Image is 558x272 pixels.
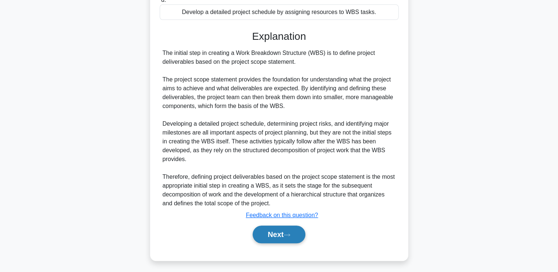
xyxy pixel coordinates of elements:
h3: Explanation [164,30,394,43]
div: Develop a detailed project schedule by assigning resources to WBS tasks. [160,4,399,20]
div: The initial step in creating a Work Breakdown Structure (WBS) is to define project deliverables b... [163,49,396,208]
button: Next [253,226,305,243]
a: Feedback on this question? [246,212,318,218]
